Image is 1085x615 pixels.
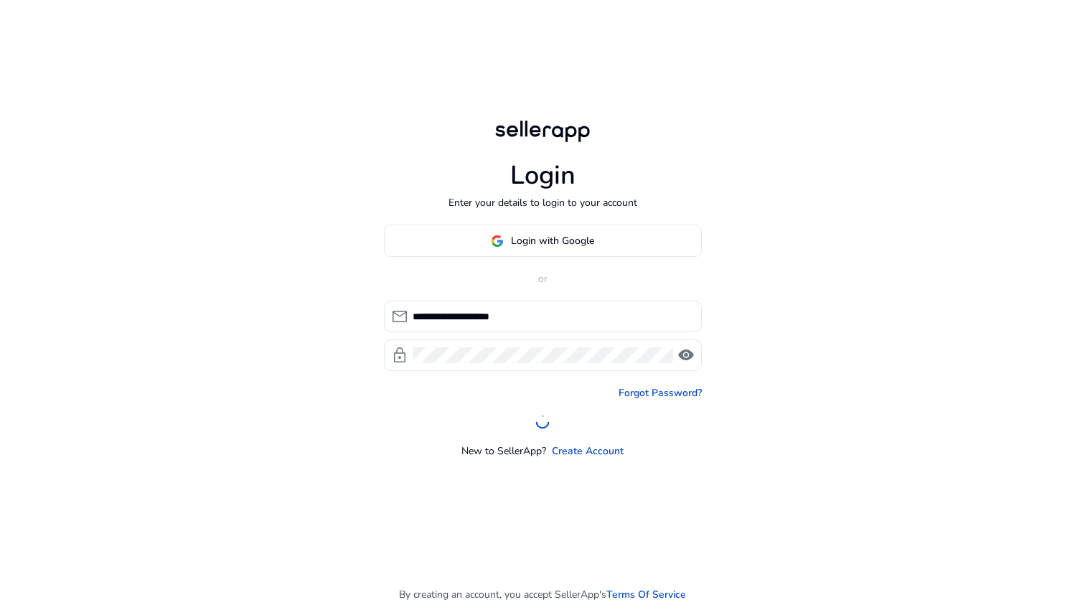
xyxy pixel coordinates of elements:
p: Enter your details to login to your account [448,195,637,210]
span: Login with Google [511,233,594,248]
a: Terms Of Service [606,587,686,602]
p: New to SellerApp? [461,443,546,459]
a: Create Account [552,443,624,459]
h1: Login [510,160,576,191]
button: Login with Google [384,225,702,257]
p: or [384,271,702,286]
img: google-logo.svg [491,235,504,248]
span: lock [391,347,408,364]
span: visibility [677,347,695,364]
a: Forgot Password? [619,385,702,400]
span: mail [391,308,408,325]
